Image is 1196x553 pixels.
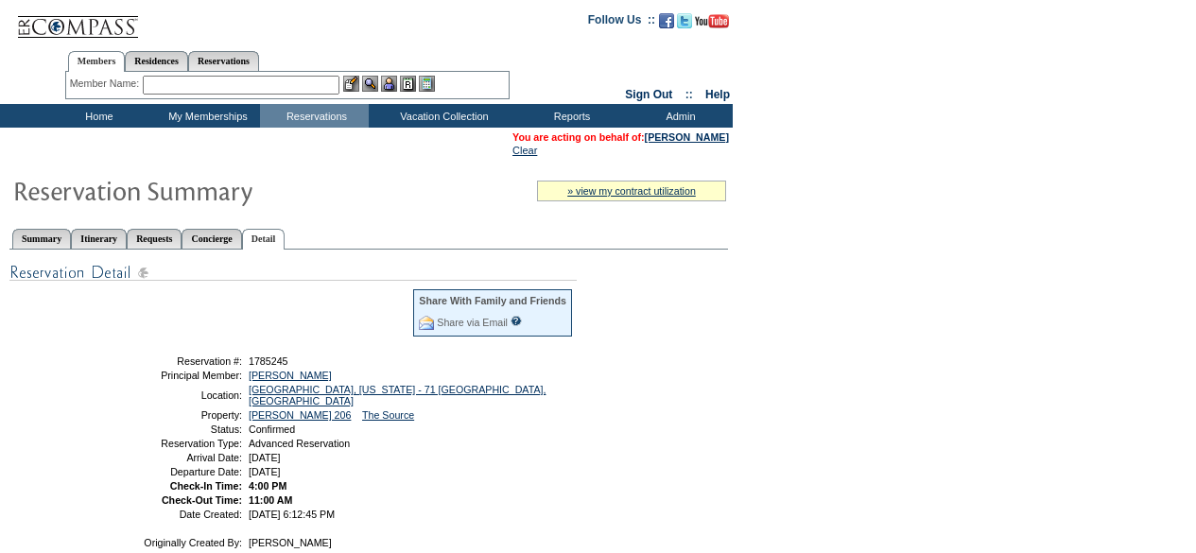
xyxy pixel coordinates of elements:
[695,19,729,30] a: Subscribe to our YouTube Channel
[362,409,414,421] a: The Source
[260,104,369,128] td: Reservations
[249,438,350,449] span: Advanced Reservation
[68,51,126,72] a: Members
[12,229,71,249] a: Summary
[624,104,733,128] td: Admin
[512,131,729,143] span: You are acting on behalf of:
[170,480,242,492] strong: Check-In Time:
[107,384,242,406] td: Location:
[695,14,729,28] img: Subscribe to our YouTube Channel
[107,370,242,381] td: Principal Member:
[685,88,693,101] span: ::
[127,229,182,249] a: Requests
[677,13,692,28] img: Follow us on Twitter
[188,51,259,71] a: Reservations
[625,88,672,101] a: Sign Out
[162,494,242,506] strong: Check-Out Time:
[125,51,188,71] a: Residences
[12,171,390,209] img: Reservaton Summary
[71,229,127,249] a: Itinerary
[249,370,332,381] a: [PERSON_NAME]
[151,104,260,128] td: My Memberships
[400,76,416,92] img: Reservations
[369,104,515,128] td: Vacation Collection
[249,384,546,406] a: [GEOGRAPHIC_DATA], [US_STATE] - 71 [GEOGRAPHIC_DATA], [GEOGRAPHIC_DATA]
[249,466,281,477] span: [DATE]
[511,316,522,326] input: What is this?
[249,452,281,463] span: [DATE]
[107,466,242,477] td: Departure Date:
[242,229,286,250] a: Detail
[107,452,242,463] td: Arrival Date:
[107,355,242,367] td: Reservation #:
[419,76,435,92] img: b_calculator.gif
[567,185,696,197] a: » view my contract utilization
[705,88,730,101] a: Help
[43,104,151,128] td: Home
[249,423,295,435] span: Confirmed
[249,494,292,506] span: 11:00 AM
[249,409,351,421] a: [PERSON_NAME] 206
[659,13,674,28] img: Become our fan on Facebook
[70,76,143,92] div: Member Name:
[343,76,359,92] img: b_edit.gif
[249,509,335,520] span: [DATE] 6:12:45 PM
[107,423,242,435] td: Status:
[182,229,241,249] a: Concierge
[659,19,674,30] a: Become our fan on Facebook
[362,76,378,92] img: View
[512,145,537,156] a: Clear
[107,509,242,520] td: Date Created:
[645,131,729,143] a: [PERSON_NAME]
[419,295,566,306] div: Share With Family and Friends
[249,480,286,492] span: 4:00 PM
[107,537,242,548] td: Originally Created By:
[107,438,242,449] td: Reservation Type:
[249,537,332,548] span: [PERSON_NAME]
[9,261,577,285] img: Reservation Detail
[437,317,508,328] a: Share via Email
[677,19,692,30] a: Follow us on Twitter
[588,11,655,34] td: Follow Us ::
[249,355,288,367] span: 1785245
[515,104,624,128] td: Reports
[107,409,242,421] td: Property:
[381,76,397,92] img: Impersonate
